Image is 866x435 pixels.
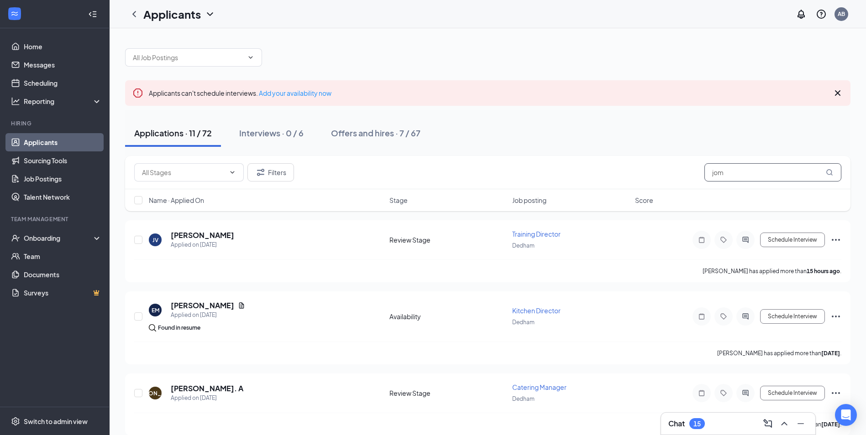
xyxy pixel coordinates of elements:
[718,313,729,320] svg: Tag
[129,9,140,20] svg: ChevronLeft
[389,388,507,398] div: Review Stage
[24,37,102,56] a: Home
[171,240,234,249] div: Applied on [DATE]
[158,323,200,332] div: Found in resume
[133,52,243,62] input: All Job Postings
[816,9,827,20] svg: QuestionInfo
[826,169,833,176] svg: MagnifyingGlass
[149,324,156,331] img: search.bf7aa3482b7795d4f01b.svg
[331,127,420,139] div: Offers and hires · 7 / 67
[718,236,729,243] svg: Tag
[740,389,751,397] svg: ActiveChat
[696,236,707,243] svg: Note
[740,236,751,243] svg: ActiveChat
[171,394,243,403] div: Applied on [DATE]
[132,389,179,397] div: [PERSON_NAME]
[796,9,807,20] svg: Notifications
[795,418,806,429] svg: Minimize
[205,9,215,20] svg: ChevronDown
[11,119,100,127] div: Hiring
[635,196,653,205] span: Score
[777,416,792,431] button: ChevronUp
[830,388,841,399] svg: Ellipses
[24,151,102,170] a: Sourcing Tools
[740,313,751,320] svg: ActiveChat
[152,236,158,244] div: JV
[760,233,825,247] button: Schedule Interview
[11,233,20,243] svg: UserCheck
[24,233,94,243] div: Onboarding
[149,196,204,205] span: Name · Applied On
[134,127,212,139] div: Applications · 11 / 72
[171,230,234,240] h5: [PERSON_NAME]
[512,306,561,315] span: Kitchen Director
[696,313,707,320] svg: Note
[512,242,535,249] span: Dedham
[807,268,840,274] b: 15 hours ago
[255,167,266,178] svg: Filter
[171,311,245,320] div: Applied on [DATE]
[696,389,707,397] svg: Note
[830,234,841,245] svg: Ellipses
[11,97,20,106] svg: Analysis
[11,215,100,223] div: Team Management
[24,265,102,284] a: Documents
[821,350,840,357] b: [DATE]
[512,196,546,205] span: Job posting
[779,418,790,429] svg: ChevronUp
[512,395,535,402] span: Dedham
[761,416,775,431] button: ComposeMessage
[693,420,701,428] div: 15
[762,418,773,429] svg: ComposeMessage
[24,56,102,74] a: Messages
[830,311,841,322] svg: Ellipses
[512,383,567,391] span: Catering Manager
[24,417,88,426] div: Switch to admin view
[838,10,845,18] div: AB
[704,163,841,181] input: Search in applications
[512,230,561,238] span: Training Director
[389,196,408,205] span: Stage
[24,284,102,302] a: SurveysCrown
[143,6,201,22] h1: Applicants
[821,421,840,428] b: [DATE]
[149,89,331,97] span: Applicants can't schedule interviews.
[512,319,535,326] span: Dedham
[835,404,857,426] div: Open Intercom Messenger
[259,89,331,97] a: Add your availability now
[793,416,808,431] button: Minimize
[24,97,102,106] div: Reporting
[11,417,20,426] svg: Settings
[760,386,825,400] button: Schedule Interview
[832,88,843,98] svg: Cross
[718,389,729,397] svg: Tag
[389,235,507,244] div: Review Stage
[238,302,245,309] svg: Document
[24,247,102,265] a: Team
[171,383,243,394] h5: [PERSON_NAME]. A
[132,88,143,98] svg: Error
[760,309,825,324] button: Schedule Interview
[247,54,254,61] svg: ChevronDown
[24,133,102,151] a: Applicants
[389,312,507,321] div: Availability
[152,306,159,314] div: EM
[717,349,841,357] p: [PERSON_NAME] has applied more than .
[668,419,685,429] h3: Chat
[10,9,19,18] svg: WorkstreamLogo
[239,127,304,139] div: Interviews · 0 / 6
[24,188,102,206] a: Talent Network
[171,300,234,311] h5: [PERSON_NAME]
[24,170,102,188] a: Job Postings
[142,167,225,177] input: All Stages
[24,74,102,92] a: Scheduling
[703,267,841,275] p: [PERSON_NAME] has applied more than .
[229,169,236,176] svg: ChevronDown
[247,163,294,181] button: Filter Filters
[88,10,97,19] svg: Collapse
